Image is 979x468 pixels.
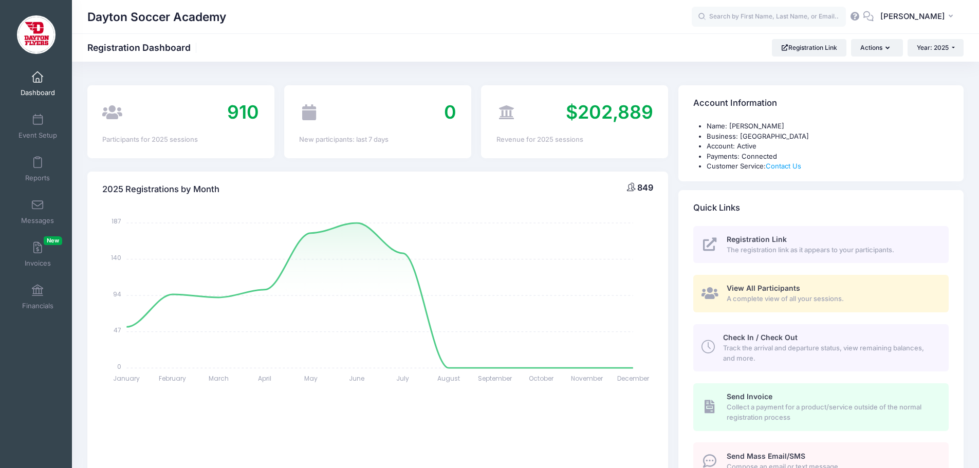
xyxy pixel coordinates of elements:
[693,275,949,312] a: View All Participants A complete view of all your sessions.
[851,39,902,57] button: Actions
[118,362,122,370] tspan: 0
[723,343,937,363] span: Track the arrival and departure status, view remaining balances, and more.
[566,101,653,123] span: $202,889
[21,216,54,225] span: Messages
[917,44,949,51] span: Year: 2025
[159,374,187,383] tspan: February
[13,279,62,315] a: Financials
[87,5,226,29] h1: Dayton Soccer Academy
[496,135,653,145] div: Revenue for 2025 sessions
[13,66,62,102] a: Dashboard
[617,374,650,383] tspan: December
[397,374,410,383] tspan: July
[102,175,219,204] h4: 2025 Registrations by Month
[25,259,51,268] span: Invoices
[727,245,937,255] span: The registration link as it appears to your participants.
[880,11,945,22] span: [PERSON_NAME]
[727,294,937,304] span: A complete view of all your sessions.
[112,253,122,262] tspan: 140
[25,174,50,182] span: Reports
[693,89,777,118] h4: Account Information
[723,333,798,342] span: Check In / Check Out
[13,108,62,144] a: Event Setup
[727,452,805,460] span: Send Mass Email/SMS
[766,162,801,170] a: Contact Us
[22,302,53,310] span: Financials
[693,193,740,222] h4: Quick Links
[692,7,846,27] input: Search by First Name, Last Name, or Email...
[114,326,122,334] tspan: 47
[637,182,653,193] span: 849
[102,135,259,145] div: Participants for 2025 sessions
[17,15,56,54] img: Dayton Soccer Academy
[693,226,949,264] a: Registration Link The registration link as it appears to your participants.
[707,132,949,142] li: Business: [GEOGRAPHIC_DATA]
[21,88,55,97] span: Dashboard
[707,141,949,152] li: Account: Active
[304,374,318,383] tspan: May
[707,152,949,162] li: Payments: Connected
[438,374,460,383] tspan: August
[444,101,456,123] span: 0
[727,392,772,401] span: Send Invoice
[707,121,949,132] li: Name: [PERSON_NAME]
[727,284,800,292] span: View All Participants
[908,39,964,57] button: Year: 2025
[114,289,122,298] tspan: 94
[727,235,787,244] span: Registration Link
[299,135,456,145] div: New participants: last 7 days
[13,151,62,187] a: Reports
[571,374,603,383] tspan: November
[13,194,62,230] a: Messages
[258,374,271,383] tspan: April
[349,374,365,383] tspan: June
[209,374,229,383] tspan: March
[87,42,199,53] h1: Registration Dashboard
[227,101,259,123] span: 910
[44,236,62,245] span: New
[478,374,512,383] tspan: September
[19,131,57,140] span: Event Setup
[13,236,62,272] a: InvoicesNew
[874,5,964,29] button: [PERSON_NAME]
[112,217,122,226] tspan: 187
[693,324,949,371] a: Check In / Check Out Track the arrival and departure status, view remaining balances, and more.
[114,374,140,383] tspan: January
[693,383,949,430] a: Send Invoice Collect a payment for a product/service outside of the normal registration process
[529,374,554,383] tspan: October
[707,161,949,172] li: Customer Service:
[772,39,846,57] a: Registration Link
[727,402,937,422] span: Collect a payment for a product/service outside of the normal registration process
